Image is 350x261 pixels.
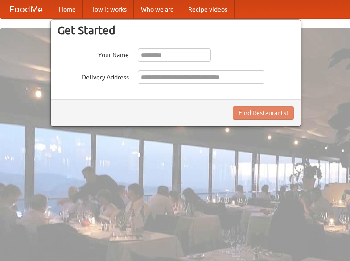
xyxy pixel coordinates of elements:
[58,24,294,37] h3: Get Started
[83,0,134,18] a: How it works
[181,0,235,18] a: Recipe videos
[134,0,181,18] a: Who we are
[0,0,52,18] a: FoodMe
[58,48,129,59] label: Your Name
[58,70,129,82] label: Delivery Address
[52,0,83,18] a: Home
[233,106,294,120] button: Find Restaurants!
